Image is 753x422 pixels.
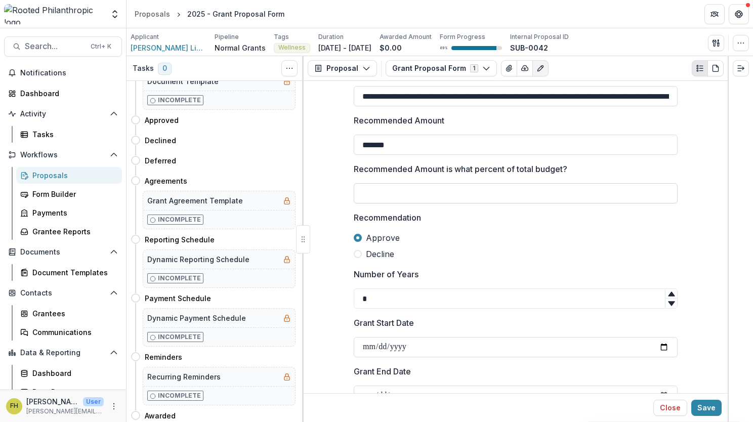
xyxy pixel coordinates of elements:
[10,403,18,409] div: Felicia Henderson
[4,36,122,57] button: Search...
[26,407,104,416] p: [PERSON_NAME][EMAIL_ADDRESS][DOMAIN_NAME]
[274,32,289,41] p: Tags
[16,126,122,143] a: Tasks
[354,268,419,280] p: Number of Years
[4,106,122,122] button: Open Activity
[147,76,219,87] h5: Document Template
[108,4,122,24] button: Open entity switcher
[4,244,122,260] button: Open Documents
[135,9,170,19] div: Proposals
[145,155,176,166] h4: Deferred
[32,308,114,319] div: Grantees
[20,88,114,99] div: Dashboard
[16,365,122,382] a: Dashboard
[32,207,114,218] div: Payments
[147,254,249,265] h5: Dynamic Reporting Schedule
[145,410,176,421] h4: Awarded
[380,32,432,41] p: Awarded Amount
[32,267,114,278] div: Document Templates
[147,313,246,323] h5: Dynamic Payment Schedule
[501,60,517,76] button: View Attached Files
[158,274,201,283] p: Incomplete
[354,212,421,224] p: Recommendation
[131,7,288,21] nav: breadcrumb
[133,64,154,73] h3: Tasks
[131,43,206,53] a: [PERSON_NAME] Living Center
[20,110,106,118] span: Activity
[32,368,114,378] div: Dashboard
[692,60,708,76] button: Plaintext view
[354,365,411,377] p: Grant End Date
[380,43,402,53] p: $0.00
[25,41,85,51] span: Search...
[187,9,284,19] div: 2025 - Grant Proposal Form
[131,7,174,21] a: Proposals
[653,400,687,416] button: Close
[354,317,414,329] p: Grant Start Date
[354,114,444,126] p: Recommended Amount
[440,45,447,52] p: 89 %
[145,352,182,362] h4: Reminders
[440,32,485,41] p: Form Progress
[131,32,159,41] p: Applicant
[158,391,201,400] p: Incomplete
[32,226,114,237] div: Grantee Reports
[704,4,725,24] button: Partners
[366,232,400,244] span: Approve
[16,186,122,202] a: Form Builder
[158,332,201,342] p: Incomplete
[318,43,371,53] p: [DATE] - [DATE]
[691,400,722,416] button: Save
[318,32,344,41] p: Duration
[158,63,172,75] span: 0
[16,384,122,400] a: Data Report
[354,163,567,175] p: Recommended Amount is what percent of total budget?
[158,215,201,224] p: Incomplete
[278,44,306,51] span: Wellness
[4,4,104,24] img: Rooted Philanthropic logo
[32,170,114,181] div: Proposals
[145,293,211,304] h4: Payment Schedule
[215,43,266,53] p: Normal Grants
[145,135,176,146] h4: Declined
[4,147,122,163] button: Open Workflows
[158,96,201,105] p: Incomplete
[20,151,106,159] span: Workflows
[32,189,114,199] div: Form Builder
[281,60,298,76] button: Toggle View Cancelled Tasks
[510,43,548,53] p: SUB-0042
[108,400,120,412] button: More
[20,289,106,298] span: Contacts
[707,60,724,76] button: PDF view
[145,115,179,125] h4: Approved
[89,41,113,52] div: Ctrl + K
[20,349,106,357] span: Data & Reporting
[733,60,749,76] button: Expand right
[147,195,243,206] h5: Grant Agreement Template
[4,285,122,301] button: Open Contacts
[32,129,114,140] div: Tasks
[16,324,122,341] a: Communications
[145,234,215,245] h4: Reporting Schedule
[16,167,122,184] a: Proposals
[20,248,106,257] span: Documents
[215,32,239,41] p: Pipeline
[16,305,122,322] a: Grantees
[145,176,187,186] h4: Agreements
[729,4,749,24] button: Get Help
[532,60,549,76] button: Edit as form
[4,345,122,361] button: Open Data & Reporting
[32,387,114,397] div: Data Report
[32,327,114,337] div: Communications
[510,32,569,41] p: Internal Proposal ID
[366,248,394,260] span: Decline
[16,223,122,240] a: Grantee Reports
[16,204,122,221] a: Payments
[83,397,104,406] p: User
[16,264,122,281] a: Document Templates
[4,65,122,81] button: Notifications
[147,371,221,382] h5: Recurring Reminders
[4,85,122,102] a: Dashboard
[308,60,377,76] button: Proposal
